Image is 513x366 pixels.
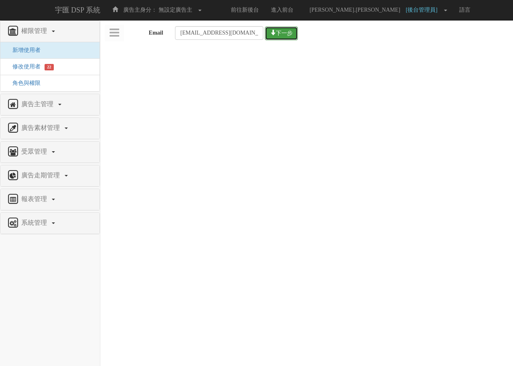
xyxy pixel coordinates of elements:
[19,195,51,202] span: 報表管理
[19,219,51,226] span: 系統管理
[6,64,41,70] a: 修改使用者
[19,101,57,107] span: 廣告主管理
[6,169,94,182] a: 廣告走期管理
[6,217,94,230] a: 系統管理
[159,7,192,13] span: 無設定廣告主
[45,64,54,70] span: 22
[6,98,94,111] a: 廣告主管理
[305,7,404,13] span: [PERSON_NAME].[PERSON_NAME]
[406,7,442,13] span: [後台管理員]
[6,47,41,53] a: 新增使用者
[19,124,64,131] span: 廣告素材管理
[100,26,169,37] label: Email
[19,148,51,155] span: 受眾管理
[19,172,64,179] span: 廣告走期管理
[123,7,157,13] span: 廣告主身分：
[19,27,51,34] span: 權限管理
[6,146,94,158] a: 受眾管理
[265,27,298,40] button: 下一步
[6,25,94,38] a: 權限管理
[6,80,41,86] a: 角色與權限
[6,193,94,206] a: 報表管理
[6,122,94,135] a: 廣告素材管理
